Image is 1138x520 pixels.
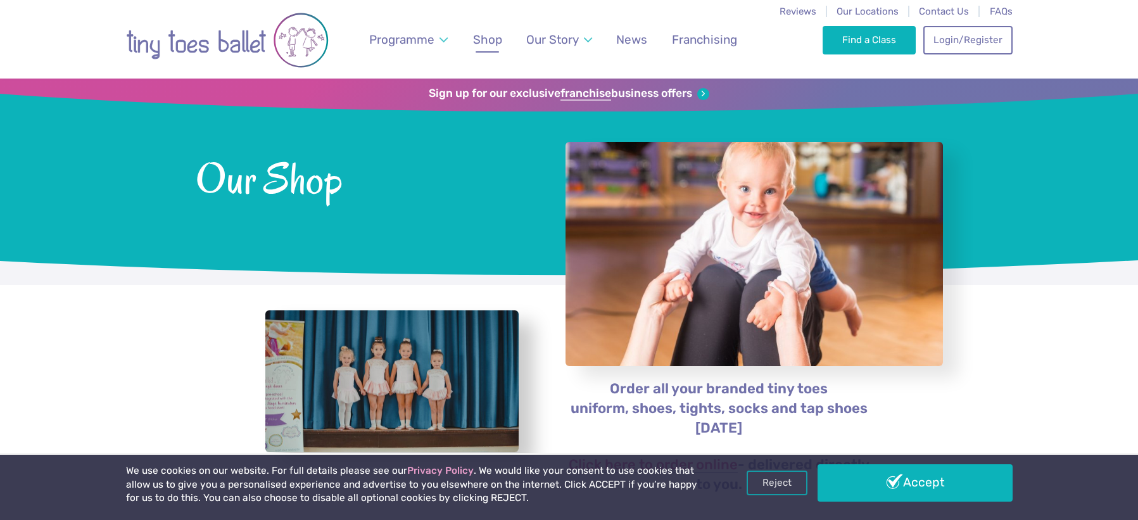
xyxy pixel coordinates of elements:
span: Our Story [526,32,579,47]
span: Programme [369,32,434,47]
a: Our Story [520,25,598,54]
a: Privacy Policy [407,465,474,476]
span: Our Shop [196,151,532,203]
a: News [610,25,654,54]
strong: franchise [560,87,611,101]
span: Franchising [672,32,737,47]
a: FAQs [990,6,1013,17]
a: View full-size image [265,310,519,453]
p: Order all your branded tiny toes uniform, shoes, tights, socks and tap shoes [DATE] [565,379,873,438]
a: Sign up for our exclusivefranchisebusiness offers [429,87,709,101]
img: tiny toes ballet [126,8,329,72]
a: Reviews [780,6,816,17]
a: Programme [363,25,453,54]
a: Our Locations [837,6,899,17]
a: Login/Register [923,26,1012,54]
a: Accept [818,464,1013,501]
a: Reject [747,471,807,495]
a: Contact Us [919,6,969,17]
p: We use cookies on our website. For full details please see our . We would like your consent to us... [126,464,702,505]
a: Find a Class [823,26,916,54]
a: Shop [467,25,508,54]
a: Franchising [666,25,743,54]
span: News [616,32,647,47]
span: Shop [473,32,502,47]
